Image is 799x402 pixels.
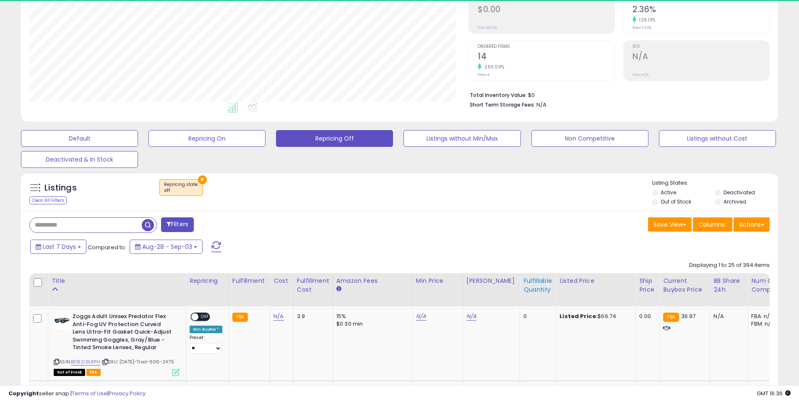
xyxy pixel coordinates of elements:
div: Min Price [416,277,459,285]
div: N/A [713,313,741,320]
div: off [164,188,198,193]
span: N/A [536,101,547,109]
b: Listed Price: [560,312,598,320]
span: All listings that are currently out of stock and unavailable for purchase on Amazon [54,369,85,376]
p: Listing States: [652,179,778,187]
div: Title [52,277,182,285]
button: × [198,175,207,184]
small: 250.00% [481,64,505,70]
span: ROI [632,44,769,49]
div: Repricing [190,277,225,285]
div: 0 [523,313,549,320]
small: Prev: 1.03% [632,25,651,30]
button: Default [21,130,138,147]
span: Last 7 Days [43,243,76,251]
a: N/A [416,312,426,321]
small: Amazon Fees. [336,285,341,293]
span: Compared to: [88,243,126,251]
span: Aug-28 - Sep-03 [142,243,192,251]
div: seller snap | | [8,390,146,398]
label: Out of Stock [661,198,691,205]
div: $0.30 min [336,320,406,328]
b: Zoggs Adult Unisex Predator Flex Anti-Fog UV Protection Curved Lens Ultra-Fit Gasket Quick-Adjust... [73,313,174,354]
div: Clear All Filters [29,196,67,204]
small: Prev: $0.00 [478,25,497,30]
span: | SKU: [DATE]-Trad-606-24.75 [102,358,174,365]
span: FBA [86,369,101,376]
button: Listings without Cost [659,130,776,147]
div: ASIN: [54,313,180,375]
div: FBM: n/a [751,320,779,328]
h5: Listings [44,182,77,194]
b: Total Inventory Value: [470,91,527,99]
div: Ship Price [639,277,656,294]
strong: Copyright [8,389,39,397]
h2: N/A [632,52,769,63]
small: 129.13% [636,17,656,23]
span: Columns [698,220,725,229]
button: Repricing Off [276,130,393,147]
span: Ordered Items [478,44,614,49]
div: Preset: [190,335,222,354]
div: 15% [336,313,406,320]
span: 2025-09-11 16:36 GMT [757,389,791,397]
button: Columns [693,217,732,232]
div: Num of Comp. [751,277,782,294]
div: 3.9 [297,313,326,320]
span: 36.97 [681,312,696,320]
label: Archived [724,198,746,205]
div: $66.74 [560,313,629,320]
div: Displaying 1 to 25 of 394 items [689,261,770,269]
a: Privacy Policy [109,389,146,397]
small: FBA [232,313,248,322]
label: Active [661,189,676,196]
div: BB Share 24h. [713,277,744,294]
div: Fulfillment [232,277,266,285]
span: Repricing state : [164,181,198,194]
div: Amazon Fees [336,277,409,285]
label: Deactivated [724,189,755,196]
div: [PERSON_NAME] [466,277,516,285]
button: Save View [648,217,692,232]
a: N/A [466,312,476,321]
a: B082L9LRPH [71,358,100,365]
span: OFF [198,313,212,321]
li: $0 [470,89,763,99]
button: Aug-28 - Sep-03 [130,240,203,254]
div: Fulfillment Cost [297,277,329,294]
h2: 14 [478,52,614,63]
button: Non Competitive [531,130,648,147]
div: Fulfillable Quantity [523,277,552,294]
h2: 2.36% [632,5,769,16]
button: Last 7 Days [30,240,86,254]
img: 31wtEZ1to-L._SL40_.jpg [54,313,70,329]
div: Listed Price [560,277,632,285]
b: Short Term Storage Fees: [470,101,535,108]
button: Filters [161,217,194,232]
small: Prev: N/A [632,72,649,77]
button: Deactivated & In Stock [21,151,138,168]
small: FBA [663,313,679,322]
div: 0.00 [639,313,653,320]
small: Prev: 4 [478,72,489,77]
div: Cost [273,277,290,285]
button: Listings without Min/Max [403,130,521,147]
div: Win BuyBox * [190,326,222,333]
button: Actions [734,217,770,232]
a: Terms of Use [72,389,107,397]
a: N/A [273,312,284,321]
h2: $0.00 [478,5,614,16]
div: Current Buybox Price [663,277,706,294]
button: Repricing On [148,130,265,147]
div: FBA: n/a [751,313,779,320]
